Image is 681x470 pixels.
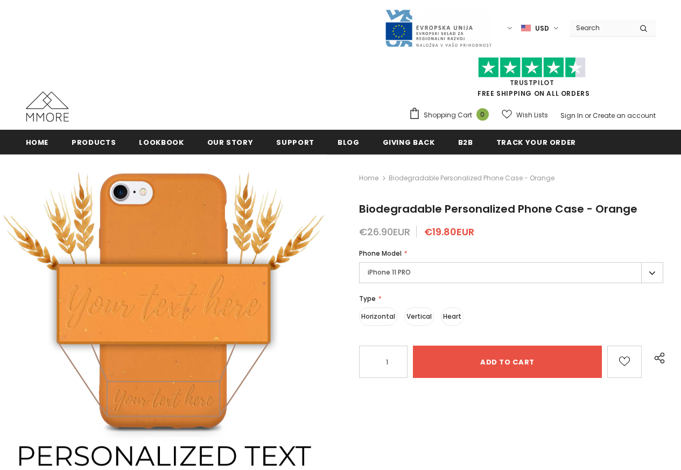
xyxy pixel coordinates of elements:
[535,23,549,34] span: USD
[207,137,254,148] span: Our Story
[26,92,69,122] img: MMORE Cases
[458,137,473,148] span: B2B
[413,346,602,378] input: Add to cart
[593,111,656,120] a: Create an account
[359,262,663,283] label: iPhone 11 PRO
[496,137,576,148] span: Track your order
[338,137,360,148] span: Blog
[338,130,360,154] a: Blog
[502,106,548,124] a: Wish Lists
[26,137,49,148] span: Home
[359,172,378,185] a: Home
[521,24,531,33] img: USD
[496,130,576,154] a: Track your order
[383,137,435,148] span: Giving back
[207,130,254,154] a: Our Story
[359,307,397,326] label: Horizontal
[585,111,591,120] span: or
[409,62,656,98] span: FREE SHIPPING ON ALL ORDERS
[560,111,583,120] a: Sign In
[424,225,474,238] span: €19.80EUR
[570,20,631,36] input: Search Site
[276,130,314,154] a: support
[458,130,473,154] a: B2B
[409,107,494,123] a: Shopping Cart 0
[510,78,554,87] a: Trustpilot
[359,201,637,216] span: Biodegradable Personalized Phone Case - Orange
[139,137,184,148] span: Lookbook
[516,110,548,121] span: Wish Lists
[478,57,586,78] img: Trust Pilot Stars
[72,137,116,148] span: Products
[476,108,489,121] span: 0
[359,294,376,303] span: Type
[384,9,492,48] img: Javni Razpis
[441,307,464,326] label: Heart
[276,137,314,148] span: support
[26,130,49,154] a: Home
[424,110,472,121] span: Shopping Cart
[384,23,492,32] a: Javni Razpis
[404,307,434,326] label: Vertical
[359,249,402,258] span: Phone Model
[72,130,116,154] a: Products
[383,130,435,154] a: Giving back
[139,130,184,154] a: Lookbook
[359,225,410,238] span: €26.90EUR
[389,172,554,185] span: Biodegradable Personalized Phone Case - Orange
